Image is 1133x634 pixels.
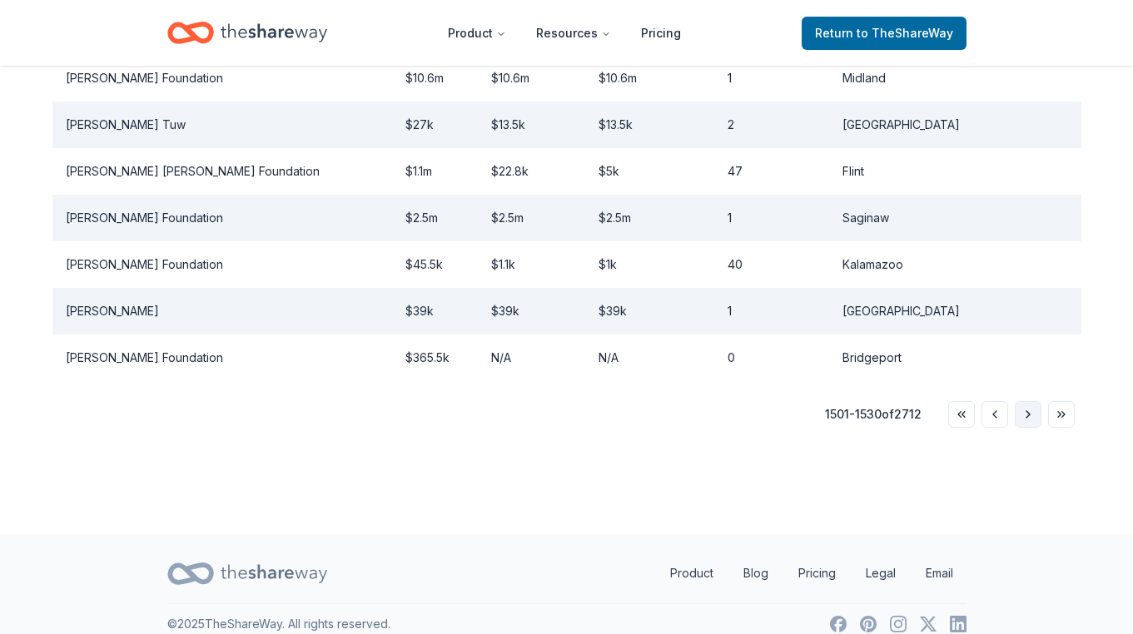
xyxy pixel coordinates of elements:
a: Returnto TheShareWay [802,17,967,50]
td: $10.6m [585,55,714,102]
td: [PERSON_NAME] Foundation [52,334,392,381]
td: $365.5k [392,334,478,381]
button: Resources [523,17,624,50]
td: $10.6m [392,55,478,102]
td: Saginaw [829,195,1081,241]
td: $39k [478,288,586,334]
a: Home [167,13,327,52]
button: Product [435,17,519,50]
td: [PERSON_NAME] Foundation [52,241,392,288]
td: $2.5m [478,195,586,241]
td: [PERSON_NAME] Foundation [52,195,392,241]
a: Pricing [785,557,849,590]
td: [PERSON_NAME] Tuw [52,102,392,148]
td: 40 [714,241,828,288]
td: Bridgeport [829,334,1081,381]
td: $27k [392,102,478,148]
span: to TheShareWay [857,26,953,40]
td: [PERSON_NAME] Foundation [52,55,392,102]
td: $2.5m [392,195,478,241]
td: 1 [714,195,828,241]
td: $13.5k [478,102,586,148]
td: $39k [392,288,478,334]
td: 1 [714,288,828,334]
td: 47 [714,148,828,195]
nav: quick links [657,557,967,590]
td: Flint [829,148,1081,195]
td: N/A [585,334,714,381]
span: Return [815,23,953,43]
a: Product [657,557,727,590]
td: [GEOGRAPHIC_DATA] [829,102,1081,148]
td: 2 [714,102,828,148]
a: Legal [852,557,909,590]
td: 0 [714,334,828,381]
td: $1.1k [478,241,586,288]
td: $5k [585,148,714,195]
td: $1.1m [392,148,478,195]
a: Blog [730,557,782,590]
td: $1k [585,241,714,288]
td: $10.6m [478,55,586,102]
td: Midland [829,55,1081,102]
a: Email [912,557,967,590]
td: [PERSON_NAME] [52,288,392,334]
div: 1501 - 1530 of 2712 [825,404,922,424]
td: $45.5k [392,241,478,288]
td: [PERSON_NAME] [PERSON_NAME] Foundation [52,148,392,195]
td: [GEOGRAPHIC_DATA] [829,288,1081,334]
p: © 2025 TheShareWay. All rights reserved. [167,614,390,634]
td: Kalamazoo [829,241,1081,288]
td: $13.5k [585,102,714,148]
td: N/A [478,334,586,381]
td: $2.5m [585,195,714,241]
td: $22.8k [478,148,586,195]
td: $39k [585,288,714,334]
td: 1 [714,55,828,102]
nav: Main [435,13,694,52]
a: Pricing [628,17,694,50]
